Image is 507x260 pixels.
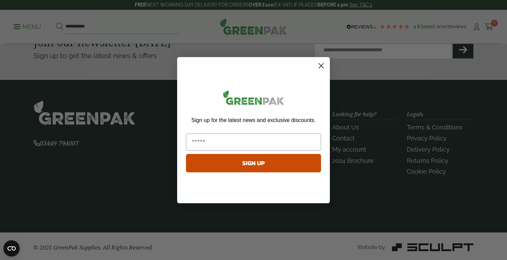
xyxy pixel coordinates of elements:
[3,240,20,257] button: Open CMP widget
[186,88,321,110] img: greenpak_logo
[315,60,327,72] button: Close dialog
[186,134,321,151] input: Email
[191,117,316,123] span: Sign up for the latest news and exclusive discounts.
[186,154,321,172] button: SIGN UP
